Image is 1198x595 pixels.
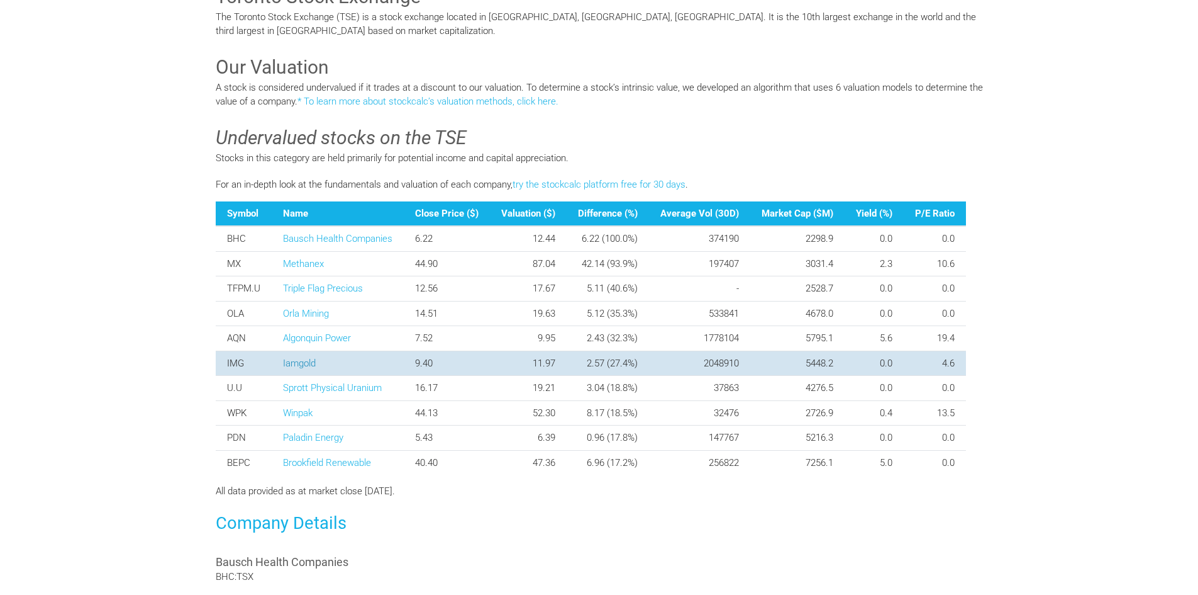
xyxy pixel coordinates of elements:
td: 374190 [649,226,750,251]
td: 9.95 [490,326,567,351]
td: 0.0 [904,276,966,302]
th: Close Price ($) [404,201,490,227]
a: Methanex [283,258,324,269]
td: 6.22 [404,226,490,251]
td: 5.12 (35.3%) [567,301,649,326]
td: 0.0 [845,351,904,376]
td: 197407 [649,251,750,276]
td: BHC [216,226,272,251]
td: 0.0 [904,450,966,475]
a: Brookfield Renewable [283,457,371,468]
h3: Undervalued stocks on the TSE [216,125,983,151]
td: 0.96 (17.8%) [567,426,649,451]
td: 16.17 [404,376,490,401]
td: 0.0 [845,376,904,401]
div: All data provided as at market close [DATE]. [206,484,992,499]
td: 0.0 [904,426,966,451]
a: To learn more about stockcalc’s valuation methods, click here. [304,96,558,107]
td: 0.0 [904,226,966,251]
td: 0.0 [904,301,966,326]
td: 0.0 [845,226,904,251]
th: Name [272,201,404,227]
th: Symbol [216,201,272,227]
a: Sprott Physical Uranium [283,382,382,394]
td: AQN [216,326,272,351]
td: 4276.5 [750,376,845,401]
td: OLA [216,301,272,326]
td: 12.44 [490,226,567,251]
td: 5216.3 [750,426,845,451]
td: 5795.1 [750,326,845,351]
td: 2726.9 [750,400,845,426]
td: 1778104 [649,326,750,351]
td: 5448.2 [750,351,845,376]
td: 0.0 [845,301,904,326]
td: 14.51 [404,301,490,326]
h3: Company Details [216,511,983,535]
th: Difference (%) [567,201,649,227]
a: Algonquin Power [283,332,351,344]
td: 0.0 [845,426,904,451]
td: 19.21 [490,376,567,401]
td: 6.39 [490,426,567,451]
td: 2.57 (27.4%) [567,351,649,376]
h3: Bausch Health Companies [216,554,983,570]
td: 10.6 [904,251,966,276]
p: A stock is considered undervalued if it trades at a discount to our valuation. To determine a sto... [216,81,983,109]
td: 47.36 [490,450,567,475]
td: 32476 [649,400,750,426]
td: 3.04 (18.8%) [567,376,649,401]
th: Market Cap ($M) [750,201,845,227]
p: The Toronto Stock Exchange (TSE) is a stock exchange located in [GEOGRAPHIC_DATA], [GEOGRAPHIC_DA... [216,10,983,38]
td: 40.40 [404,450,490,475]
td: 42.14 (93.9%) [567,251,649,276]
a: Paladin Energy [283,432,343,443]
td: 11.97 [490,351,567,376]
th: Valuation ($) [490,201,567,227]
td: 2.3 [845,251,904,276]
td: 0.4 [845,400,904,426]
td: - [649,276,750,302]
td: 17.67 [490,276,567,302]
td: WPK [216,400,272,426]
td: 6.96 (17.2%) [567,450,649,475]
p: For an in-depth look at the fundamentals and valuation of each company, . [216,178,983,192]
td: 19.63 [490,301,567,326]
td: 5.11 (40.6%) [567,276,649,302]
a: Winpak [283,407,313,419]
td: MX [216,251,272,276]
td: 9.40 [404,351,490,376]
td: 7.52 [404,326,490,351]
td: 4678.0 [750,301,845,326]
td: 2528.7 [750,276,845,302]
a: Iamgold [283,358,316,369]
a: Bausch Health Companies [283,233,392,244]
td: BEPC [216,450,272,475]
td: 0.0 [904,376,966,401]
a: Orla Mining [283,308,329,319]
td: 7256.1 [750,450,845,475]
td: 147767 [649,426,750,451]
td: 533841 [649,301,750,326]
td: 6.22 (100.0%) [567,226,649,251]
td: IMG [216,351,272,376]
td: 3031.4 [750,251,845,276]
td: 2298.9 [750,226,845,251]
th: P/E Ratio [904,201,966,227]
td: 44.13 [404,400,490,426]
td: 2.43 (32.3%) [567,326,649,351]
td: 5.43 [404,426,490,451]
td: 2048910 [649,351,750,376]
td: 0.0 [845,276,904,302]
td: TFPM.U [216,276,272,302]
td: 13.5 [904,400,966,426]
td: 5.6 [845,326,904,351]
a: try the stockcalc platform free for 30 days [513,179,685,190]
td: 8.17 (18.5%) [567,400,649,426]
td: 52.30 [490,400,567,426]
td: 44.90 [404,251,490,276]
td: 87.04 [490,251,567,276]
span: BHC:TSX [216,571,253,582]
td: 19.4 [904,326,966,351]
td: 256822 [649,450,750,475]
